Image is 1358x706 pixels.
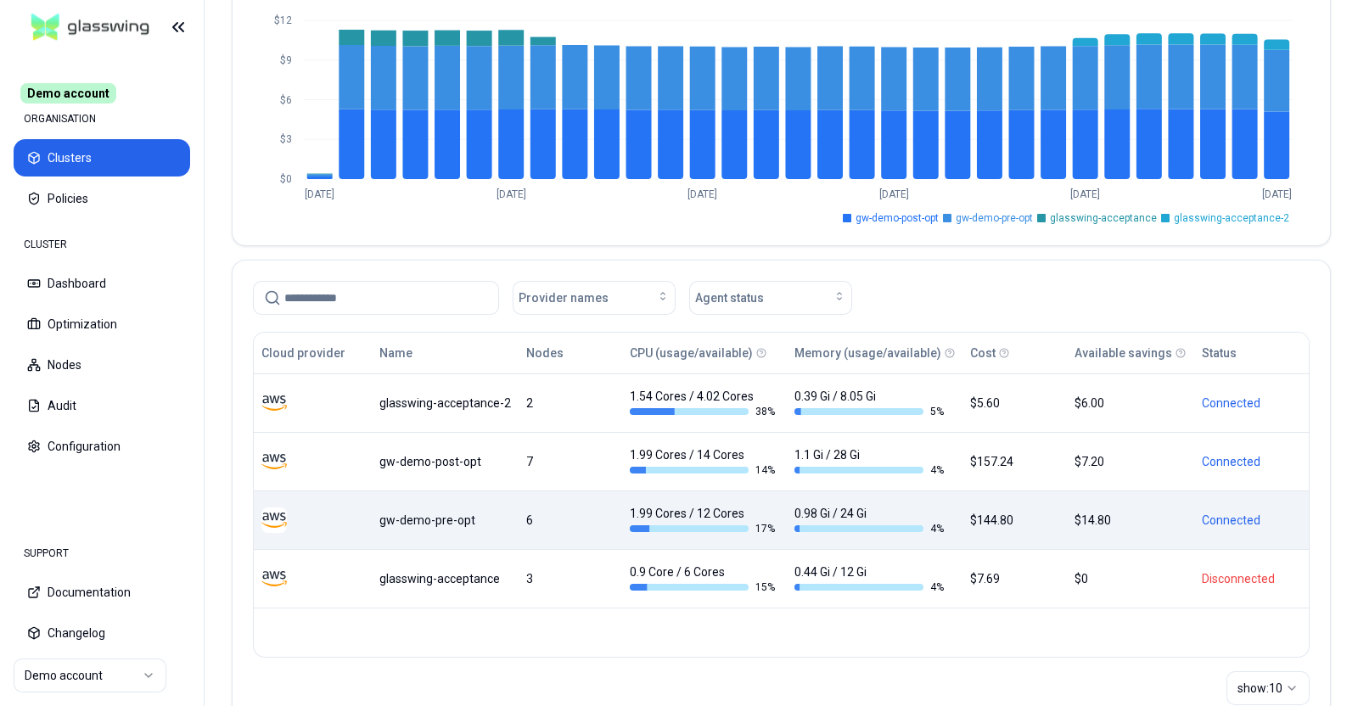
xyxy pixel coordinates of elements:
div: gw-demo-pre-opt [379,512,511,529]
img: aws [261,507,287,533]
button: Configuration [14,428,190,465]
div: ORGANISATION [14,102,190,136]
div: Connected [1202,395,1301,412]
img: GlassWing [25,8,156,48]
div: 1.99 Cores / 12 Cores [630,505,779,535]
div: 17 % [630,522,779,535]
div: 38 % [630,405,779,418]
div: $5.60 [970,395,1060,412]
div: 15 % [630,580,779,594]
div: 0.39 Gi / 8.05 Gi [794,388,944,418]
div: 1.54 Cores / 4.02 Cores [630,388,779,418]
div: $14.80 [1075,512,1187,529]
div: 4 % [794,580,944,594]
span: Provider names [519,289,609,306]
button: Agent status [689,281,852,315]
span: glasswing-acceptance [1050,211,1157,225]
button: Dashboard [14,265,190,302]
div: Status [1202,345,1237,361]
tspan: $6 [280,94,292,106]
div: Connected [1202,453,1301,470]
button: Nodes [14,346,190,384]
span: Agent status [695,289,764,306]
div: 5 % [794,405,944,418]
div: 0.44 Gi / 12 Gi [794,563,944,594]
div: 0.98 Gi / 24 Gi [794,505,944,535]
button: Documentation [14,574,190,611]
tspan: $0 [280,173,292,185]
div: $7.20 [1075,453,1187,470]
div: 0.9 Core / 6 Cores [630,563,779,594]
tspan: [DATE] [305,188,334,200]
div: 2 [526,395,614,412]
div: 7 [526,453,614,470]
tspan: $3 [280,133,292,145]
tspan: [DATE] [1070,188,1100,200]
tspan: [DATE] [687,188,717,200]
tspan: $12 [274,14,292,26]
div: 4 % [794,463,944,477]
div: $6.00 [1075,395,1187,412]
tspan: [DATE] [1262,188,1292,200]
div: gw-demo-post-opt [379,453,511,470]
div: 3 [526,570,614,587]
button: Optimization [14,305,190,343]
div: CLUSTER [14,227,190,261]
button: Changelog [14,614,190,652]
div: 1.1 Gi / 28 Gi [794,446,944,477]
span: Demo account [20,83,116,104]
div: $0 [1075,570,1187,587]
tspan: [DATE] [497,188,526,200]
div: glasswing-acceptance-2 [379,395,511,412]
button: Clusters [14,139,190,176]
div: 4 % [794,522,944,535]
div: glasswing-acceptance [379,570,511,587]
div: Connected [1202,512,1301,529]
img: aws [261,566,287,591]
button: CPU (usage/available) [630,336,753,370]
span: gw-demo-post-opt [856,211,939,225]
button: Memory (usage/available) [794,336,941,370]
button: Audit [14,387,190,424]
div: $144.80 [970,512,1060,529]
button: Cloud provider [261,336,345,370]
img: aws [261,390,287,416]
span: gw-demo-pre-opt [956,211,1033,225]
tspan: $9 [280,54,292,66]
div: $157.24 [970,453,1060,470]
tspan: [DATE] [879,188,909,200]
span: glasswing-acceptance-2 [1174,211,1289,225]
img: aws [261,449,287,474]
button: Available savings [1075,336,1172,370]
div: SUPPORT [14,536,190,570]
div: 1.99 Cores / 14 Cores [630,446,779,477]
button: Policies [14,180,190,217]
div: Disconnected [1202,570,1301,587]
div: 6 [526,512,614,529]
div: $7.69 [970,570,1060,587]
div: 14 % [630,463,779,477]
button: Cost [970,336,996,370]
button: Nodes [526,336,564,370]
button: Provider names [513,281,676,315]
button: Name [379,336,412,370]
